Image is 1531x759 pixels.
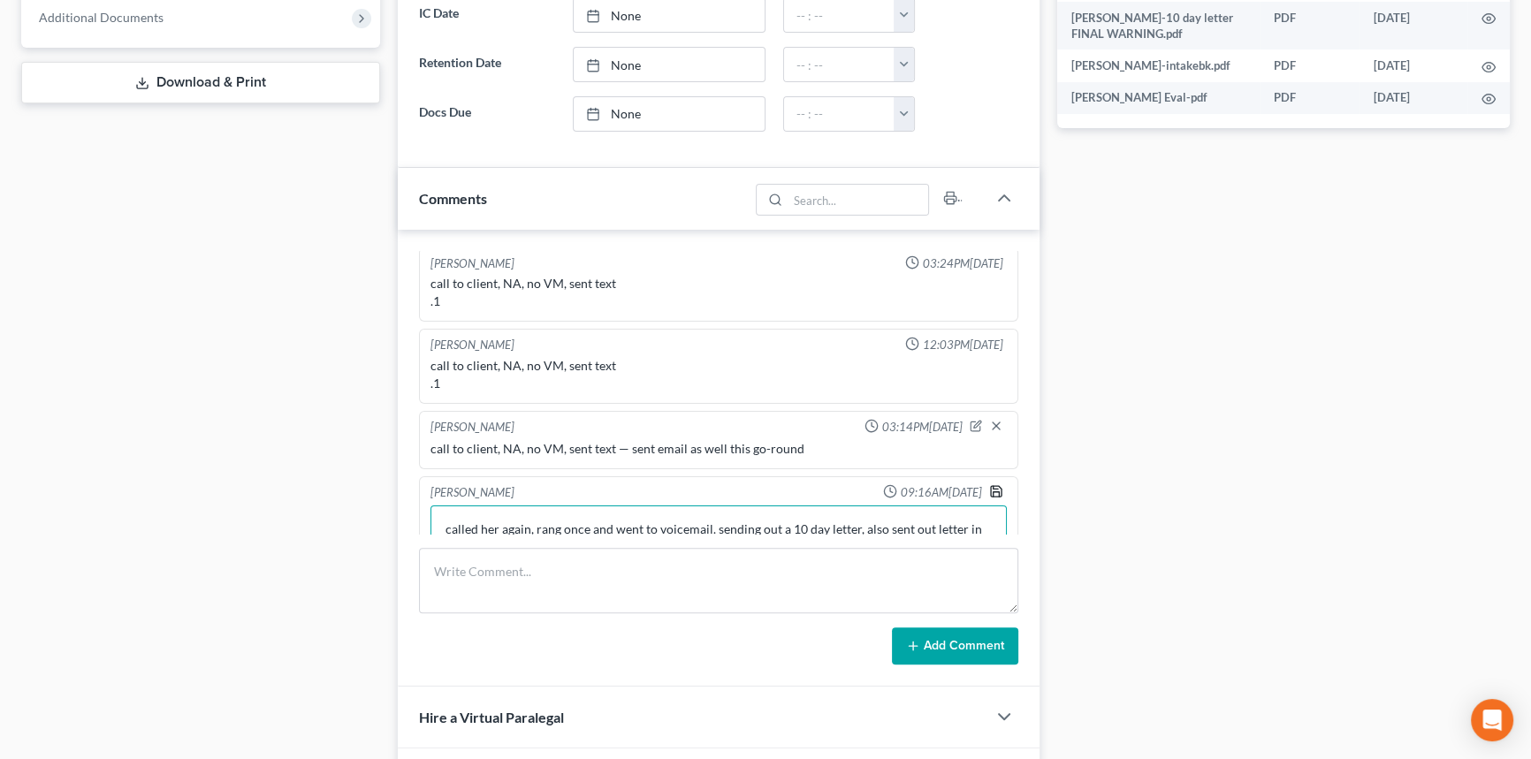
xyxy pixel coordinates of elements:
td: PDF [1260,2,1360,50]
input: Search... [788,185,928,215]
td: [PERSON_NAME] Eval-pdf [1057,82,1261,114]
div: Open Intercom Messenger [1471,699,1513,741]
td: [DATE] [1360,2,1467,50]
span: 09:16AM[DATE] [901,484,982,501]
label: Docs Due [410,96,564,132]
input: -- : -- [784,97,895,131]
td: [DATE] [1360,49,1467,81]
span: 12:03PM[DATE] [923,337,1003,353]
td: PDF [1260,49,1360,81]
div: call to client, NA, no VM, sent text — sent email as well this go-round [430,440,1007,458]
td: [PERSON_NAME]-10 day letter FINAL WARNING.pdf [1057,2,1261,50]
a: None [574,48,764,81]
a: None [574,97,764,131]
td: [PERSON_NAME]-intakebk.pdf [1057,49,1261,81]
label: Retention Date [410,47,564,82]
input: -- : -- [784,48,895,81]
button: Add Comment [892,627,1018,664]
span: 03:24PM[DATE] [923,255,1003,272]
span: Comments [419,190,487,207]
a: Download & Print [21,62,380,103]
div: call to client, NA, no VM, sent text .1 [430,275,1007,310]
div: [PERSON_NAME] [430,255,514,272]
td: PDF [1260,82,1360,114]
td: [DATE] [1360,82,1467,114]
span: Additional Documents [39,10,164,25]
span: 03:14PM[DATE] [882,419,963,436]
span: Hire a Virtual Paralegal [419,709,564,725]
div: call to client, NA, no VM, sent text .1 [430,357,1007,392]
div: [PERSON_NAME] [430,337,514,353]
div: [PERSON_NAME] [430,484,514,502]
div: [PERSON_NAME] [430,419,514,436]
